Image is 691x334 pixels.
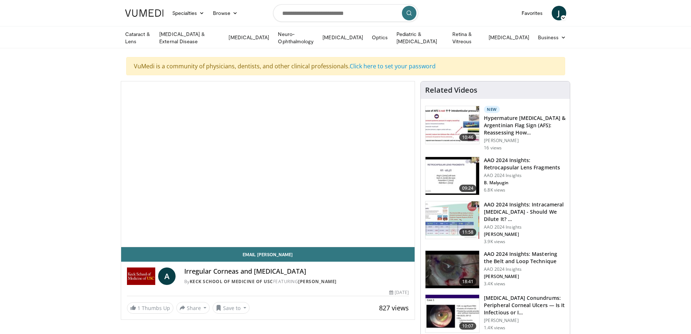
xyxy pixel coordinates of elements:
[367,30,392,45] a: Optics
[224,30,273,45] a: [MEDICAL_DATA]
[379,303,409,312] span: 827 views
[484,138,565,144] p: [PERSON_NAME]
[484,145,502,151] p: 16 views
[484,157,565,171] h3: AAO 2024 Insights: Retrocapsular Lens Fragments
[125,9,164,17] img: VuMedi Logo
[425,250,565,289] a: 18:41 AAO 2024 Insights: Mastering the Belt and Loop Technique AAO 2024 Insights [PERSON_NAME] 3....
[121,31,155,45] a: Cataract & Lens
[425,86,477,94] h4: Related Videos
[484,114,565,136] h3: Hypermature [MEDICAL_DATA] & Argentinian Flag Sign (AFS): Reassessing How…
[155,31,224,45] a: [MEDICAL_DATA] & External Disease
[484,106,500,113] p: New
[484,281,505,287] p: 3.4K views
[184,278,409,285] div: By FEATURING
[448,31,484,45] a: Retina & Vitreous
[425,201,479,239] img: de733f49-b136-4bdc-9e00-4021288efeb7.150x105_q85_crop-smart_upscale.jpg
[425,201,565,245] a: 11:58 AAO 2024 Insights: Intracameral [MEDICAL_DATA] - Should We Dilute It? … AAO 2024 Insights [...
[425,295,479,333] img: 5ede7c1e-2637-46cb-a546-16fd546e0e1e.150x105_q85_crop-smart_upscale.jpg
[552,6,566,20] a: J
[484,224,565,230] p: AAO 2024 Insights
[137,305,140,311] span: 1
[484,250,565,265] h3: AAO 2024 Insights: Mastering the Belt and Loop Technique
[459,278,477,285] span: 18:41
[484,325,505,331] p: 1.4K views
[318,30,367,45] a: [MEDICAL_DATA]
[127,267,155,285] img: Keck School of Medicine of USC
[484,30,534,45] a: [MEDICAL_DATA]
[126,57,565,75] div: VuMedi is a community of physicians, dentists, and other clinical professionals.
[190,278,273,285] a: Keck School of Medicine of USC
[517,6,547,20] a: Favorites
[425,294,565,333] a: 10:07 [MEDICAL_DATA] Conundrums: Peripheral Corneal Ulcers — Is It Infectious or I… [PERSON_NAME]...
[184,267,409,275] h4: Irregular Corneas and [MEDICAL_DATA]
[389,289,409,296] div: [DATE]
[459,322,477,330] span: 10:07
[273,31,318,45] a: Neuro-Ophthalmology
[350,62,436,70] a: Click here to set your password
[121,81,415,247] video-js: Video Player
[459,229,477,236] span: 11:58
[484,266,565,272] p: AAO 2024 Insights
[213,302,250,314] button: Save to
[484,180,565,186] p: B. Malyugin
[534,30,571,45] a: Business
[168,6,209,20] a: Specialties
[273,4,418,22] input: Search topics, interventions
[425,106,479,144] img: 40c8dcf9-ac14-45af-8571-bda4a5b229bd.150x105_q85_crop-smart_upscale.jpg
[459,134,477,141] span: 10:46
[425,157,565,195] a: 09:24 AAO 2024 Insights: Retrocapsular Lens Fragments AAO 2024 Insights B. Malyugin 6.8K views
[127,302,173,314] a: 1 Thumbs Up
[459,185,477,192] span: 09:24
[484,274,565,279] p: [PERSON_NAME]
[484,201,565,223] h3: AAO 2024 Insights: Intracameral [MEDICAL_DATA] - Should We Dilute It? …
[425,251,479,289] img: 22a3a3a3-03de-4b31-bd81-a17540334f4a.150x105_q85_crop-smart_upscale.jpg
[484,232,565,237] p: [PERSON_NAME]
[209,6,242,20] a: Browse
[158,267,176,285] a: A
[425,157,479,195] img: 01f52a5c-6a53-4eb2-8a1d-dad0d168ea80.150x105_q85_crop-smart_upscale.jpg
[484,187,505,193] p: 6.8K views
[121,247,415,262] a: Email [PERSON_NAME]
[176,302,210,314] button: Share
[484,294,565,316] h3: [MEDICAL_DATA] Conundrums: Peripheral Corneal Ulcers — Is It Infectious or I…
[484,173,565,178] p: AAO 2024 Insights
[484,318,565,323] p: [PERSON_NAME]
[392,31,448,45] a: Pediatric & [MEDICAL_DATA]
[298,278,337,285] a: [PERSON_NAME]
[425,106,565,151] a: 10:46 New Hypermature [MEDICAL_DATA] & Argentinian Flag Sign (AFS): Reassessing How… [PERSON_NAME...
[484,239,505,245] p: 3.9K views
